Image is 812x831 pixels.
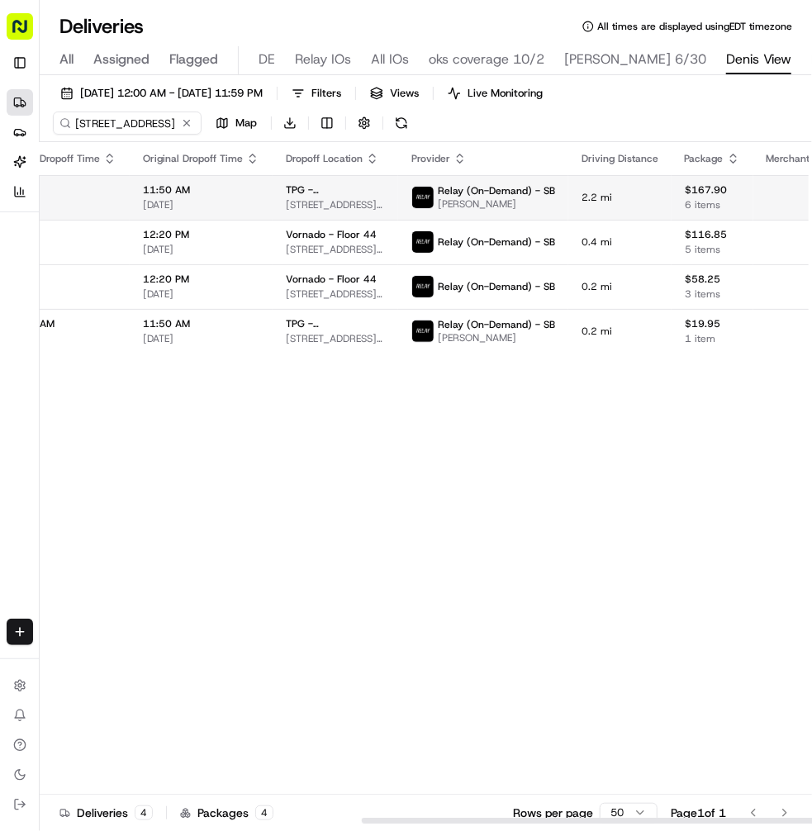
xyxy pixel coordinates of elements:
span: Relay (On-Demand) - SB [438,235,555,249]
a: Powered byPylon [116,278,200,292]
span: Provider [411,152,450,165]
span: Relay (On-Demand) - SB [438,318,555,331]
button: Refresh [390,112,413,135]
span: 0.2 mi [582,325,658,338]
input: Type to search [53,112,202,135]
span: [STREET_ADDRESS][US_STATE] [286,332,385,345]
div: 💻 [140,240,153,254]
span: 12:20 PM [143,228,259,241]
span: Original Dropoff Time [143,152,243,165]
button: Views [363,82,426,105]
span: Denis View [726,50,791,69]
span: Assigned [93,50,150,69]
span: Knowledge Base [33,239,126,255]
span: 12:20 PM [143,273,259,286]
span: Driving Distance [582,152,658,165]
span: Relay IOs [295,50,351,69]
div: 4 [135,805,153,820]
div: Page 1 of 1 [671,805,726,821]
span: [PERSON_NAME] 6/30 [564,50,706,69]
img: 1736555255976-a54dd68f-1ca7-489b-9aae-adbdc363a1c4 [17,157,46,187]
img: relay_logo_black.png [412,231,434,253]
span: Live Monitoring [468,86,543,101]
span: $116.85 [685,228,740,241]
span: All IOs [371,50,409,69]
span: [PERSON_NAME] [438,197,555,211]
span: Relay (On-Demand) - SB [438,184,555,197]
span: DE [259,50,275,69]
span: 11:50 AM [143,317,259,330]
span: TPG - [GEOGRAPHIC_DATA] - Floor 35 [286,183,385,197]
button: Start new chat [281,162,301,182]
span: [DATE] [143,243,259,256]
h1: Deliveries [59,13,144,40]
span: Vornado - Floor 44 [286,273,377,286]
span: [STREET_ADDRESS][US_STATE] [286,287,385,301]
span: oks coverage 10/2 [429,50,544,69]
span: [DATE] [143,332,259,345]
img: relay_logo_black.png [412,276,434,297]
span: 6 items [685,198,740,211]
span: [DATE] 12:00 AM - [DATE] 11:59 PM [80,86,263,101]
button: [DATE] 12:00 AM - [DATE] 11:59 PM [53,82,270,105]
span: [DATE] [7,332,116,345]
span: Relay (On-Demand) - SB [438,280,555,293]
span: TPG - [GEOGRAPHIC_DATA] - Floor 35 [286,317,385,330]
span: 0.2 mi [582,280,658,293]
button: Live Monitoring [440,82,550,105]
span: 1 item [685,332,740,345]
span: Package [685,152,724,165]
span: 2.2 mi [582,191,658,204]
button: Filters [284,82,349,105]
p: Rows per page [513,805,593,821]
a: 📗Knowledge Base [10,232,133,262]
div: Deliveries [59,805,153,821]
span: 11:22 AM [7,317,116,330]
span: Flagged [169,50,218,69]
span: [DATE] [143,287,259,301]
span: [DATE] [143,198,259,211]
span: Views [390,86,419,101]
input: Clear [43,106,273,123]
span: All times are displayed using EDT timezone [597,20,792,33]
span: $19.95 [685,317,740,330]
span: Merchant [767,152,810,165]
span: Vornado - Floor 44 [286,228,377,241]
img: Nash [17,16,50,49]
span: 3 items [685,287,740,301]
span: 11:50 AM [143,183,259,197]
span: Map [235,116,257,131]
span: Filters [311,86,341,101]
span: Dropoff Location [286,152,363,165]
button: Map [208,112,264,135]
img: relay_logo_black.png [412,187,434,208]
div: 4 [255,805,273,820]
span: All [59,50,74,69]
span: [STREET_ADDRESS][US_STATE] [286,198,385,211]
span: Pylon [164,279,200,292]
p: Welcome 👋 [17,65,301,92]
span: [PERSON_NAME] [438,331,555,344]
span: Actual Dropoff Time [7,152,100,165]
img: relay_logo_black.png [412,321,434,342]
span: 0.4 mi [582,235,658,249]
span: [STREET_ADDRESS][US_STATE] [286,243,385,256]
span: $58.25 [685,273,740,286]
div: We're available if you need us! [56,173,209,187]
span: 5 items [685,243,740,256]
div: 📗 [17,240,30,254]
a: 💻API Documentation [133,232,272,262]
div: Start new chat [56,157,271,173]
span: API Documentation [156,239,265,255]
span: $167.90 [685,183,740,197]
div: Packages [180,805,273,821]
